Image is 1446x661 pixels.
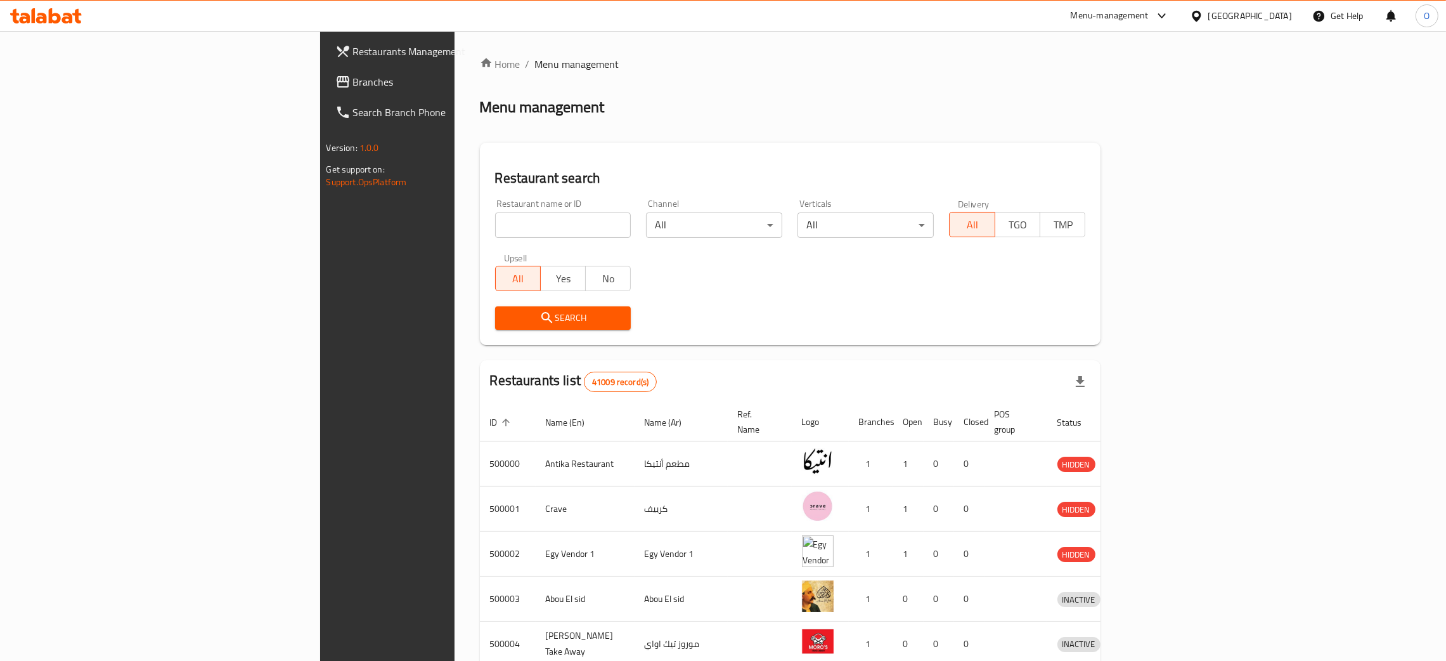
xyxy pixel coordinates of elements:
span: HIDDEN [1057,457,1095,472]
td: 1 [893,487,924,532]
div: [GEOGRAPHIC_DATA] [1208,9,1292,23]
img: Egy Vendor 1 [802,535,834,567]
th: Closed [954,403,984,442]
div: INACTIVE [1057,637,1101,652]
td: 1 [893,532,924,577]
img: Moro's Take Away [802,625,834,657]
h2: Restaurant search [495,169,1086,188]
td: Antika Restaurant [536,442,635,487]
img: Antika Restaurant [802,445,834,477]
button: TGO [995,212,1040,237]
td: 0 [954,442,984,487]
img: Abou El sid [802,580,834,612]
td: 0 [924,442,954,487]
button: All [495,266,541,291]
div: All [797,213,934,238]
td: 1 [849,487,893,532]
div: All [646,213,782,238]
div: HIDDEN [1057,457,1095,472]
span: 41009 record(s) [584,376,656,388]
input: Search for restaurant name or ID.. [495,213,631,238]
button: No [585,266,631,291]
span: O [1424,9,1430,23]
span: INACTIVE [1057,637,1101,651]
span: Get support on: [326,161,385,178]
a: Restaurants Management [325,36,562,67]
span: INACTIVE [1057,592,1101,607]
span: Version: [326,140,358,156]
span: Search Branch Phone [353,105,552,120]
a: Search Branch Phone [325,97,562,128]
a: Branches [325,67,562,97]
button: Search [495,306,631,330]
div: INACTIVE [1057,592,1101,607]
div: Menu-management [1071,8,1149,23]
span: TMP [1045,216,1080,234]
div: Export file [1065,367,1095,397]
td: Egy Vendor 1 [536,532,635,577]
span: All [955,216,990,234]
span: Yes [546,270,581,288]
button: Yes [540,266,586,291]
td: 0 [954,487,984,532]
td: 0 [924,487,954,532]
td: كرييف [635,487,728,532]
span: Search [505,310,621,326]
td: Crave [536,487,635,532]
label: Upsell [504,253,527,262]
th: Busy [924,403,954,442]
div: HIDDEN [1057,502,1095,517]
th: Open [893,403,924,442]
span: Restaurants Management [353,44,552,59]
span: HIDDEN [1057,547,1095,562]
td: 0 [924,532,954,577]
td: مطعم أنتيكا [635,442,728,487]
span: 1.0.0 [359,140,379,156]
nav: breadcrumb [480,56,1101,72]
span: All [501,270,536,288]
span: Branches [353,74,552,89]
th: Branches [849,403,893,442]
span: Name (En) [546,415,602,430]
td: 1 [849,442,893,487]
td: Abou El sid [536,577,635,622]
td: 0 [893,577,924,622]
td: 1 [849,532,893,577]
span: TGO [1000,216,1035,234]
span: No [591,270,626,288]
td: Abou El sid [635,577,728,622]
td: 0 [954,577,984,622]
span: ID [490,415,514,430]
img: Crave [802,490,834,522]
td: Egy Vendor 1 [635,532,728,577]
span: Name (Ar) [645,415,699,430]
h2: Menu management [480,97,605,117]
h2: Restaurants list [490,371,657,392]
td: 0 [954,532,984,577]
td: 1 [893,442,924,487]
span: Ref. Name [738,407,777,437]
td: 1 [849,577,893,622]
span: Menu management [535,56,619,72]
span: Status [1057,415,1099,430]
th: Logo [792,403,849,442]
label: Delivery [958,199,990,208]
td: 0 [924,577,954,622]
span: HIDDEN [1057,502,1095,517]
div: HIDDEN [1057,547,1095,562]
a: Support.OpsPlatform [326,174,407,190]
div: Total records count [584,372,657,392]
button: All [949,212,995,237]
span: POS group [995,407,1032,437]
button: TMP [1040,212,1085,237]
